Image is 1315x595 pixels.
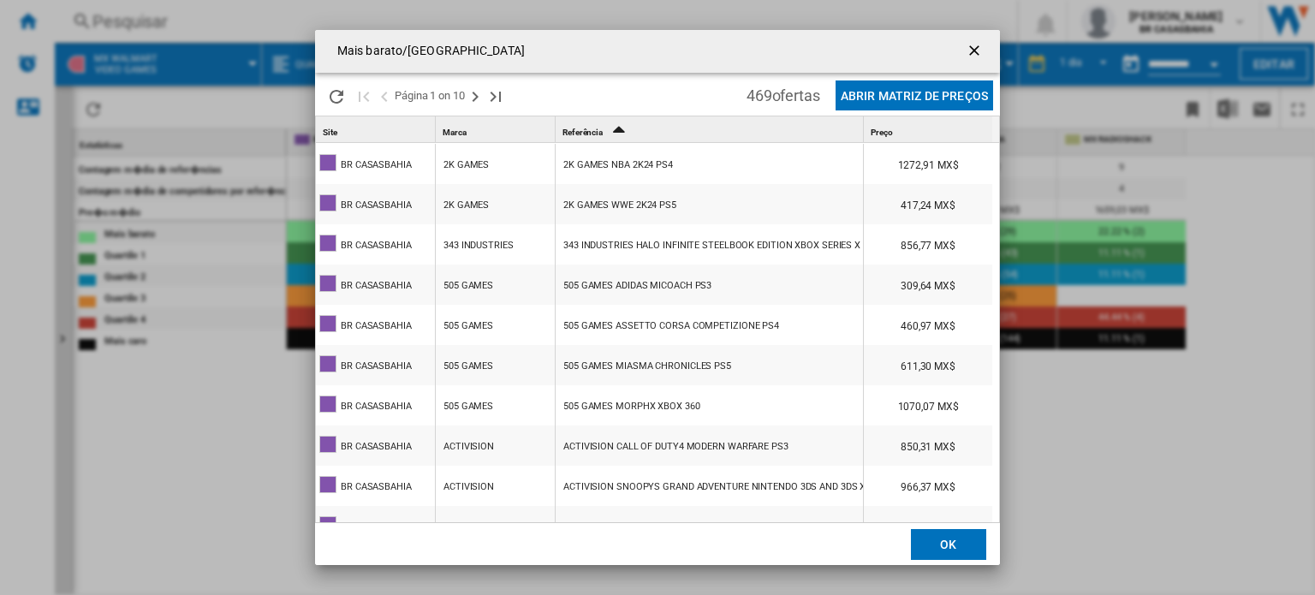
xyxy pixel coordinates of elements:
[563,146,673,185] div: 2K GAMES NBA 2K24 PS4
[864,265,992,304] div: 309,64 MX$
[563,508,823,547] div: ACTIVISION WORLD CHAMPIONSHIP OFF ROAD RACING PS3
[959,34,993,68] button: getI18NText('BUTTONS.CLOSE_DIALOG')
[559,116,863,143] div: Sort Ascending
[556,224,863,264] div: https://www.casasbahia.com.br/gift-card-digita-halo-infinite/p/55054883
[562,128,603,137] span: Referência
[374,75,395,116] button: >Página anterior
[563,186,676,225] div: 2K GAMES WWE 2K24 PS5
[329,43,525,60] h4: Mais barato/[GEOGRAPHIC_DATA]
[966,42,986,62] ng-md-icon: getI18NText('BUTTONS.CLOSE_DIALOG')
[316,506,435,545] wk-reference-title-cell: BR CASASBAHIA
[864,305,992,344] div: 460,97 MX$
[559,116,863,143] div: Referência Sort Ascending
[341,266,412,306] div: BR CASASBAHIA
[341,306,412,346] div: BR CASASBAHIA
[443,467,494,507] div: ACTIVISION
[556,385,863,425] div: https://www.casasbahia.com.br/jogo-morph-x-xbox-360-lacrado/p/1566139511
[436,466,555,505] wk-reference-title-cell: ACTIVISION
[563,306,779,346] div: 505 GAMES ASSETTO CORSA COMPETIZIONE PS4
[316,265,435,304] wk-reference-title-cell: BR CASASBAHIA
[864,345,992,384] div: 611,30 MX$
[556,184,863,223] div: https://www.casasbahia.com.br/wwe-2k24-ps5-lacrado/p/1565451459
[319,75,354,116] button: Recarregar
[443,128,467,137] span: Marca
[315,30,1000,566] md-dialog: Products list popup
[443,387,493,426] div: 505 GAMES
[864,425,992,465] div: 850,31 MX$
[864,144,992,183] div: 1272,91 MX$
[864,466,992,505] div: 966,37 MX$
[341,508,412,547] div: BR CASASBAHIA
[867,116,992,143] div: Sort None
[563,387,700,426] div: 505 GAMES MORPHX XBOX 360
[864,506,992,545] div: 849,31 MX$
[911,529,986,560] button: OK
[836,80,993,110] button: Abrir Matriz de preços
[319,116,435,143] div: Site Sort None
[316,144,435,183] wk-reference-title-cell: BR CASASBAHIA
[563,427,788,467] div: ACTIVISION CALL OF DUTY4 MODERN WARFARE PS3
[443,146,489,185] div: 2K GAMES
[316,224,435,264] wk-reference-title-cell: BR CASASBAHIA
[436,265,555,304] wk-reference-title-cell: 505 GAMES
[738,75,829,111] span: 469
[436,425,555,465] wk-reference-title-cell: ACTIVISION
[439,116,555,143] div: Marca Sort None
[341,226,412,265] div: BR CASASBAHIA
[443,347,493,386] div: 505 GAMES
[556,265,863,304] div: https://www.casasbahia.com.br/adidas-micoach-ps3/p/1558815497
[556,305,863,344] div: https://www.casasbahia.com.br/jogo-ps4-assetto-corsa-competizione/p/1569494008
[341,146,412,185] div: BR CASASBAHIA
[316,425,435,465] wk-reference-title-cell: BR CASASBAHIA
[556,425,863,465] div: https://www.casasbahia.com.br/call-of-duty-4-modern-warfare-ps3/p/1568189286
[443,427,494,467] div: ACTIVISION
[436,144,555,183] wk-reference-title-cell: 2K GAMES
[316,305,435,344] wk-reference-title-cell: BR CASASBAHIA
[563,467,871,507] div: ACTIVISION SNOOPYS GRAND ADVENTURE NINTENDO 3DS AND 3DS XL
[443,186,489,225] div: 2K GAMES
[436,506,555,545] wk-reference-title-cell: ACTIVISION
[341,467,412,507] div: BR CASASBAHIA
[604,128,632,137] span: Sort Ascending
[436,224,555,264] wk-reference-title-cell: 343 INDUSTRIES
[354,75,374,116] button: Primeira página
[556,345,863,384] div: https://www.casasbahia.com.br/miasma-chronicles-ps5-lacrado/p/1571273427
[864,224,992,264] div: 856,77 MX$
[439,116,555,143] div: Sort None
[443,266,493,306] div: 505 GAMES
[864,385,992,425] div: 1070,07 MX$
[443,508,494,547] div: ACTIVISION
[556,466,863,505] div: https://www.casasbahia.com.br/jogo-snoopys-grand-adventure-nintendo-3ds-novo/p/1563585124
[316,345,435,384] wk-reference-title-cell: BR CASASBAHIA
[341,387,412,426] div: BR CASASBAHIA
[316,466,435,505] wk-reference-title-cell: BR CASASBAHIA
[556,144,863,183] div: https://www.casasbahia.com.br/jogo-session-skate-sim-ps4-lacrado/p/1563398105
[316,184,435,223] wk-reference-title-cell: BR CASASBAHIA
[316,385,435,425] wk-reference-title-cell: BR CASASBAHIA
[323,128,337,137] span: Site
[871,128,893,137] span: Preço
[443,306,493,346] div: 505 GAMES
[436,305,555,344] wk-reference-title-cell: 505 GAMES
[485,75,506,116] button: Última página
[341,347,412,386] div: BR CASASBAHIA
[465,75,485,116] button: Próxima página
[563,347,731,386] div: 505 GAMES MIASMA CHRONICLES PS5
[395,75,465,116] span: Página 1 on 10
[341,186,412,225] div: BR CASASBAHIA
[436,184,555,223] wk-reference-title-cell: 2K GAMES
[864,184,992,223] div: 417,24 MX$
[772,86,820,104] span: ofertas
[563,266,711,306] div: 505 GAMES ADIDAS MICOACH PS3
[436,345,555,384] wk-reference-title-cell: 505 GAMES
[443,226,514,265] div: 343 INDUSTRIES
[319,116,435,143] div: Sort None
[436,385,555,425] wk-reference-title-cell: 505 GAMES
[341,427,412,467] div: BR CASASBAHIA
[563,226,860,265] div: 343 INDUSTRIES HALO INFINITE STEELBOOK EDITION XBOX SERIES X
[556,506,863,545] div: https://www.casasbahia.com.br/jogo-world-series-of-poker-2008-battle-for-the-bracelets-nds/p/1575...
[867,116,992,143] div: Preço Sort None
